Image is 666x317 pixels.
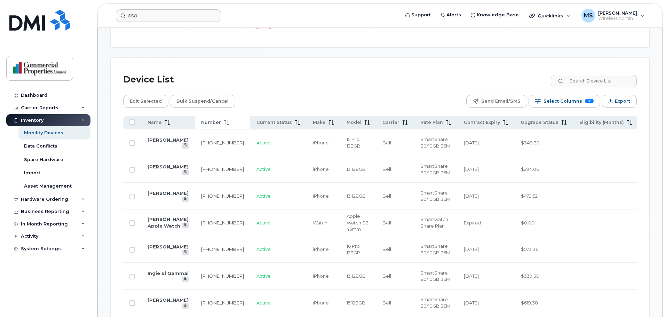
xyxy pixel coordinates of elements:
span: Bell [382,246,391,252]
span: [DATE] [464,166,479,172]
button: Export [602,95,637,108]
a: View Last Bill [182,250,189,255]
span: Active [256,300,271,306]
span: Apple Watch S8 45mm [347,213,368,232]
span: 13 128GB [347,166,366,172]
span: 13 128GB [347,273,366,279]
span: Bulk Suspend/Cancel [176,96,229,106]
input: Find something... [116,9,221,22]
span: iPhone [313,300,329,306]
span: Carrier [382,119,399,126]
span: 16 Pro 128GB [347,243,360,255]
span: 15 Pro 128GB [347,136,360,149]
span: [DATE] [464,300,479,306]
a: Ingie El Gammal [148,270,189,276]
span: Bell [382,166,391,172]
span: SmartShare 80/10GB 36M [420,243,450,255]
a: [PERSON_NAME] [148,297,189,303]
span: Bell [382,220,391,225]
span: iPhone [313,273,329,279]
input: Search Device List ... [551,75,637,87]
span: Rate Plan [420,119,443,126]
a: [PERSON_NAME] Apple Watch [148,216,189,229]
a: View Last Bill [182,170,189,175]
span: MS [584,11,593,20]
div: Megan Scott [577,9,649,23]
a: Support [401,8,436,22]
span: iPhone [313,166,329,172]
a: [PHONE_NUMBER] [201,220,244,225]
a: [PERSON_NAME] [148,244,189,249]
span: $348.30 [521,140,540,145]
span: $619.38 [521,300,538,306]
span: $573.36 [521,246,538,252]
a: View Last Bill [182,197,189,202]
span: 15 128GB [347,300,365,306]
span: Wireless Admin [598,16,637,21]
span: iPhone [313,193,329,199]
span: Current Status [256,119,292,126]
span: Bell [382,273,391,279]
span: [DATE] [464,140,479,145]
span: Contract Expiry [464,119,500,126]
span: Send Email/SMS [481,96,521,106]
div: Quicklinks [524,9,575,23]
span: Bell [382,140,391,145]
span: Alerts [446,11,461,18]
span: 13 128GB [347,193,366,199]
a: [PHONE_NUMBER] [201,166,244,172]
span: Name [148,119,162,126]
span: 12 [585,99,594,103]
span: [DATE] [464,273,479,279]
span: $294.06 [521,166,539,172]
span: [DATE] [464,246,479,252]
span: Active [256,273,271,279]
button: Edit Selected [123,95,168,108]
a: Knowledge Base [466,8,524,22]
span: Quicklinks [538,13,563,18]
button: Select Columns 12 [529,95,600,108]
a: View Last Bill [182,303,189,309]
span: [DATE] [464,193,479,199]
span: [PERSON_NAME] [598,10,637,16]
span: Bell [382,193,391,199]
span: Number [201,119,221,126]
button: Bulk Suspend/Cancel [170,95,235,108]
span: Active [256,166,271,172]
span: Active [256,246,271,252]
span: SmartShare 80/10GB 36M [420,136,450,149]
span: Eligibility (Months) [579,119,624,126]
span: iPhone [313,246,329,252]
a: [PHONE_NUMBER] [201,273,244,279]
button: Send Email/SMS [466,95,527,108]
a: Alerts [436,8,466,22]
span: Active [256,220,271,225]
span: Watch [313,220,327,225]
span: Bell [382,300,391,306]
a: [PERSON_NAME] [148,190,189,196]
a: [PERSON_NAME] [148,164,189,169]
a: [PHONE_NUMBER] [201,140,244,145]
span: Select Columns [544,96,582,106]
a: View Last Bill [182,143,189,148]
span: SmartShare 80/10GB 36M [420,270,450,282]
span: Make [313,119,326,126]
a: [PERSON_NAME] [148,137,189,143]
span: Active [256,140,271,145]
a: View Last Bill [182,223,189,228]
span: SmartShare 80/10GB 36M [420,163,450,175]
span: SmartShare 80/10GB 36M [420,296,450,309]
span: $479.52 [521,193,538,199]
span: Edit Selected [130,96,162,106]
div: Device List [123,71,174,89]
span: Export [615,96,630,106]
span: Support [411,11,431,18]
a: [PHONE_NUMBER] [201,193,244,199]
span: Knowledge Base [477,11,519,18]
span: $0.00 [521,220,534,225]
a: [PHONE_NUMBER] [201,300,244,306]
span: Active [256,193,271,199]
span: $339.30 [521,273,539,279]
span: Smartwatch Share Plan [420,216,448,229]
span: Expired [464,220,481,225]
